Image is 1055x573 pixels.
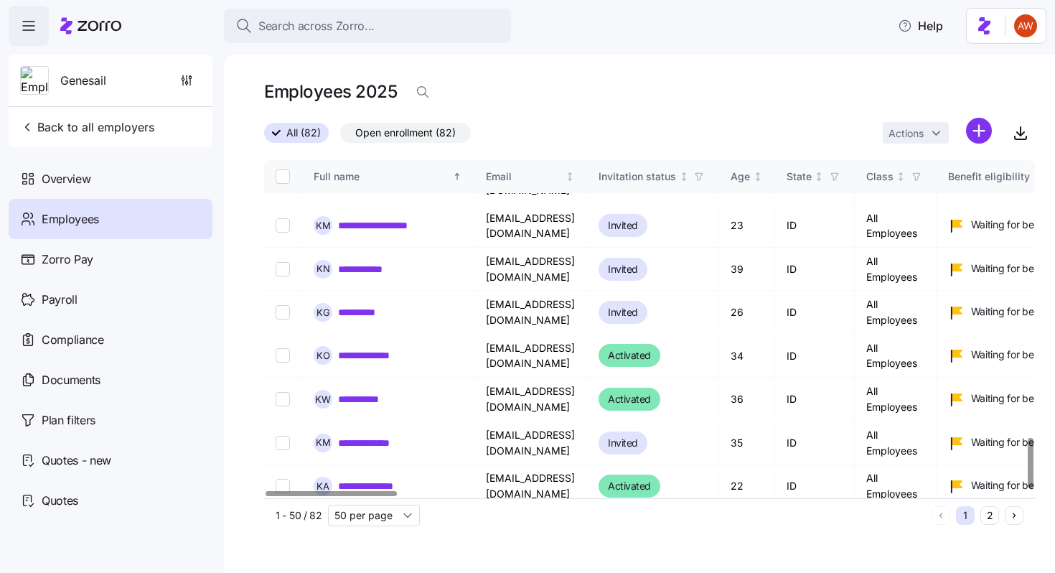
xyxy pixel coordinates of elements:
[276,305,290,320] input: Select record 43
[42,210,99,228] span: Employees
[855,335,937,378] td: All Employees
[608,261,638,278] span: Invited
[956,506,975,525] button: 1
[276,479,290,493] input: Select record 47
[474,248,587,291] td: [EMAIL_ADDRESS][DOMAIN_NAME]
[719,248,775,291] td: 39
[866,169,894,185] div: Class
[886,11,955,40] button: Help
[258,17,375,35] span: Search across Zorro...
[42,371,100,389] span: Documents
[42,331,104,349] span: Compliance
[21,67,48,95] img: Employer logo
[60,72,106,90] span: Genesail
[719,291,775,334] td: 26
[474,465,587,508] td: [EMAIL_ADDRESS][DOMAIN_NAME]
[966,118,992,144] svg: add icon
[896,172,906,182] div: Not sorted
[719,465,775,508] td: 22
[855,248,937,291] td: All Employees
[302,160,474,193] th: Full nameSorted ascending
[316,308,330,317] span: K G
[42,492,78,510] span: Quotes
[775,248,855,291] td: ID
[264,80,397,103] h1: Employees 2025
[9,159,212,199] a: Overview
[1005,506,1023,525] button: Next page
[20,118,154,136] span: Back to all employers
[9,480,212,521] a: Quotes
[775,421,855,465] td: ID
[276,392,290,406] input: Select record 45
[679,172,689,182] div: Not sorted
[9,360,212,400] a: Documents
[316,264,330,274] span: K N
[719,378,775,421] td: 36
[474,160,587,193] th: EmailNot sorted
[719,421,775,465] td: 35
[286,124,321,142] span: All (82)
[814,172,824,182] div: Not sorted
[314,169,450,185] div: Full name
[276,169,290,184] input: Select all records
[452,172,462,182] div: Sorted ascending
[9,320,212,360] a: Compliance
[276,262,290,276] input: Select record 42
[315,395,331,404] span: K W
[753,172,763,182] div: Not sorted
[316,482,329,491] span: K A
[888,129,924,139] span: Actions
[775,205,855,248] td: ID
[608,217,638,234] span: Invited
[787,169,812,185] div: State
[474,421,587,465] td: [EMAIL_ADDRESS][DOMAIN_NAME]
[14,113,160,141] button: Back to all employers
[42,291,78,309] span: Payroll
[316,351,330,360] span: K O
[599,169,676,185] div: Invitation status
[855,378,937,421] td: All Employees
[316,438,331,447] span: K M
[276,436,290,450] input: Select record 46
[42,251,93,269] span: Zorro Pay
[608,304,638,321] span: Invited
[719,335,775,378] td: 34
[855,421,937,465] td: All Employees
[42,411,95,429] span: Plan filters
[898,17,943,34] span: Help
[608,391,651,408] span: Activated
[855,205,937,248] td: All Employees
[608,347,651,364] span: Activated
[775,291,855,334] td: ID
[883,122,949,144] button: Actions
[276,508,322,523] span: 1 - 50 / 82
[9,400,212,440] a: Plan filters
[224,9,511,43] button: Search across Zorro...
[775,465,855,508] td: ID
[474,291,587,334] td: [EMAIL_ADDRESS][DOMAIN_NAME]
[731,169,750,185] div: Age
[355,124,456,142] span: Open enrollment (82)
[719,205,775,248] td: 23
[932,506,950,525] button: Previous page
[9,440,212,480] a: Quotes - new
[9,279,212,320] a: Payroll
[474,205,587,248] td: [EMAIL_ADDRESS][DOMAIN_NAME]
[316,221,331,230] span: K M
[775,378,855,421] td: ID
[42,170,90,188] span: Overview
[855,160,937,193] th: ClassNot sorted
[42,452,111,470] span: Quotes - new
[9,239,212,279] a: Zorro Pay
[474,335,587,378] td: [EMAIL_ADDRESS][DOMAIN_NAME]
[855,465,937,508] td: All Employees
[1014,14,1037,37] img: 3c671664b44671044fa8929adf5007c6
[608,434,638,452] span: Invited
[276,218,290,233] input: Select record 41
[775,335,855,378] td: ID
[565,172,575,182] div: Not sorted
[980,506,999,525] button: 2
[608,478,651,495] span: Activated
[276,348,290,363] input: Select record 44
[474,378,587,421] td: [EMAIL_ADDRESS][DOMAIN_NAME]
